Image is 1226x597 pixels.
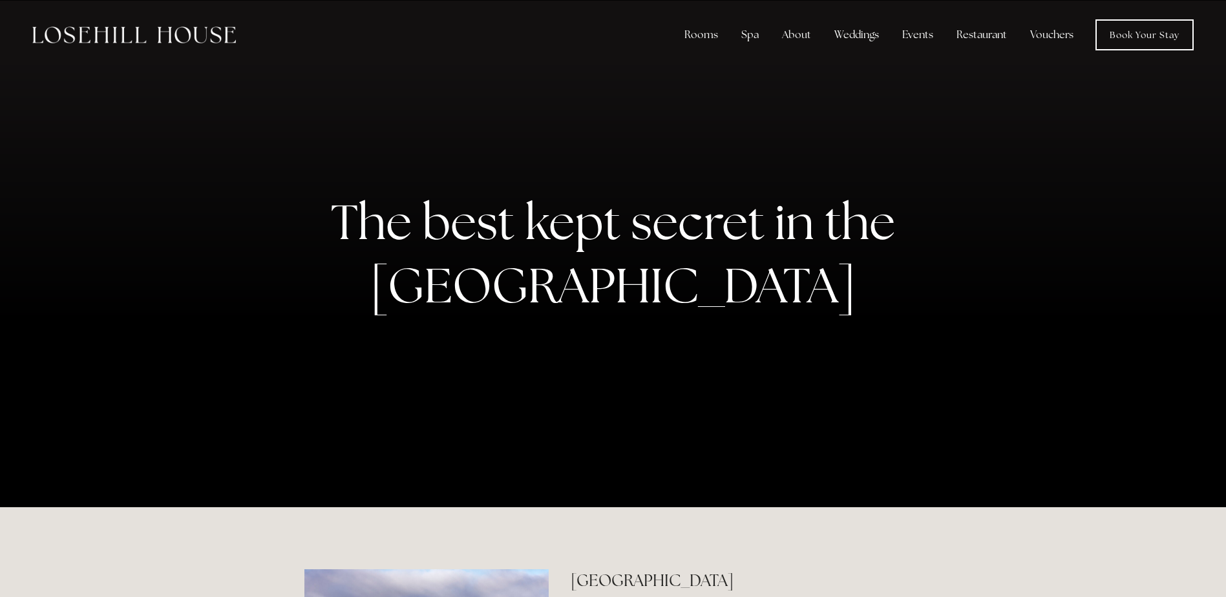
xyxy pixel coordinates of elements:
[946,22,1017,48] div: Restaurant
[731,22,769,48] div: Spa
[1020,22,1084,48] a: Vouchers
[571,569,922,592] h2: [GEOGRAPHIC_DATA]
[331,190,905,317] strong: The best kept secret in the [GEOGRAPHIC_DATA]
[674,22,728,48] div: Rooms
[772,22,821,48] div: About
[892,22,944,48] div: Events
[32,26,236,43] img: Losehill House
[1095,19,1194,50] a: Book Your Stay
[824,22,889,48] div: Weddings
